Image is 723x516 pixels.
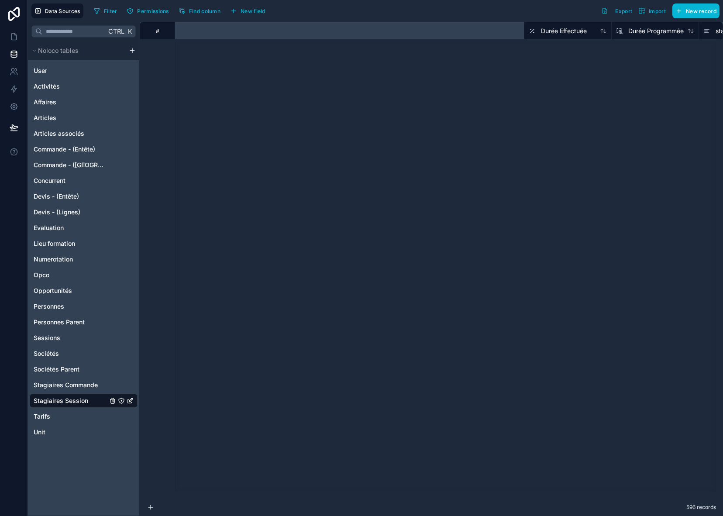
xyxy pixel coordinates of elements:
[124,4,172,17] button: Permissions
[31,3,83,18] button: Data Sources
[189,8,220,14] span: Find column
[127,28,133,34] span: K
[541,27,587,35] span: Durée Effectuée
[104,8,117,14] span: Filter
[90,4,120,17] button: Filter
[176,4,224,17] button: Find column
[669,3,720,18] a: New record
[615,8,632,14] span: Export
[124,4,175,17] a: Permissions
[649,8,666,14] span: Import
[598,3,635,18] button: Export
[241,8,265,14] span: New field
[686,504,716,511] span: 596 records
[137,8,169,14] span: Permissions
[107,26,125,37] span: Ctrl
[227,4,269,17] button: New field
[635,3,669,18] button: Import
[147,28,168,34] div: #
[628,27,684,35] span: Durée Programmée
[686,8,716,14] span: New record
[45,8,80,14] span: Data Sources
[672,3,720,18] button: New record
